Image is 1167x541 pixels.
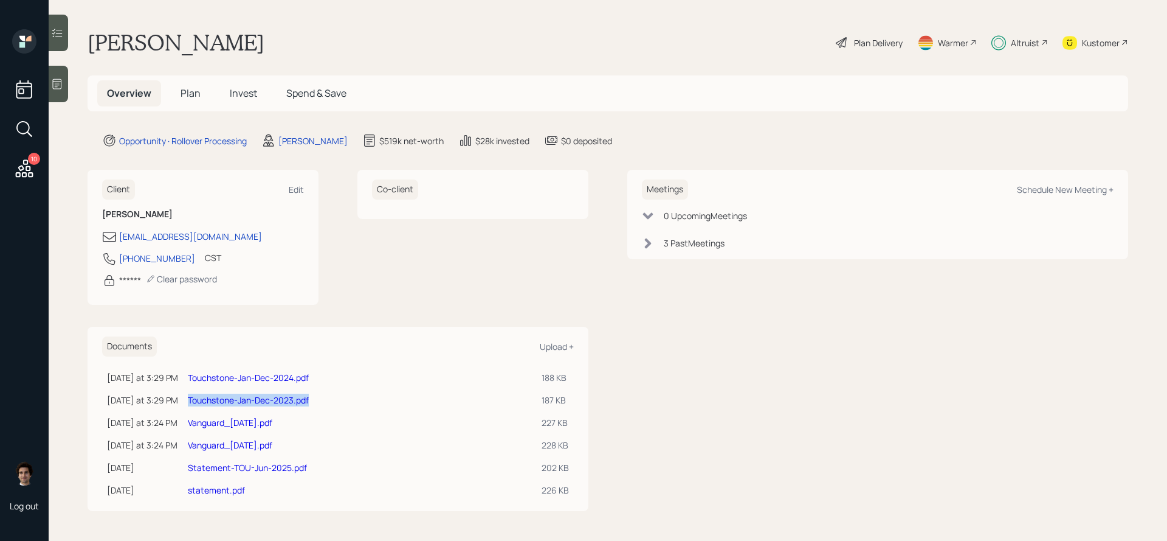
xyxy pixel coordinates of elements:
div: 202 KB [542,461,569,474]
div: [PHONE_NUMBER] [119,252,195,265]
a: Touchstone-Jan-Dec-2024.pdf [188,372,309,383]
div: 3 Past Meeting s [664,237,725,250]
a: Vanguard_[DATE].pdf [188,439,272,451]
span: Spend & Save [286,86,346,100]
div: [DATE] [107,484,178,497]
div: 10 [28,153,40,165]
div: [DATE] at 3:29 PM [107,394,178,407]
a: statement.pdf [188,484,245,496]
h6: Co-client [372,180,418,200]
div: CST [205,251,221,264]
span: Plan [181,86,201,100]
div: Clear password [146,273,217,285]
div: $28k invested [475,134,529,147]
a: Touchstone-Jan-Dec-2023.pdf [188,394,309,406]
div: $519k net-worth [379,134,444,147]
div: Kustomer [1082,37,1120,49]
div: 187 KB [542,394,569,407]
div: [DATE] [107,461,178,474]
h6: Documents [102,337,157,357]
h6: [PERSON_NAME] [102,209,304,220]
div: [DATE] at 3:29 PM [107,371,178,384]
div: 0 Upcoming Meeting s [664,209,747,222]
h6: Meetings [642,180,688,200]
div: Schedule New Meeting + [1017,184,1114,195]
span: Invest [230,86,257,100]
div: Warmer [938,37,968,49]
div: 227 KB [542,416,569,429]
img: harrison-schaefer-headshot-2.png [12,461,36,486]
div: Altruist [1011,37,1039,49]
div: 188 KB [542,371,569,384]
a: Vanguard_[DATE].pdf [188,417,272,428]
h6: Client [102,180,135,200]
div: $0 deposited [561,134,612,147]
a: Statement-TOU-Jun-2025.pdf [188,462,307,473]
div: [EMAIL_ADDRESS][DOMAIN_NAME] [119,230,262,243]
div: 226 KB [542,484,569,497]
h1: [PERSON_NAME] [88,29,264,56]
div: Upload + [540,341,574,352]
span: Overview [107,86,151,100]
div: 228 KB [542,439,569,452]
div: Plan Delivery [854,37,903,49]
div: Edit [289,184,304,195]
div: [PERSON_NAME] [278,134,348,147]
div: [DATE] at 3:24 PM [107,439,178,452]
div: Opportunity · Rollover Processing [119,134,247,147]
div: [DATE] at 3:24 PM [107,416,178,429]
div: Log out [10,500,39,512]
